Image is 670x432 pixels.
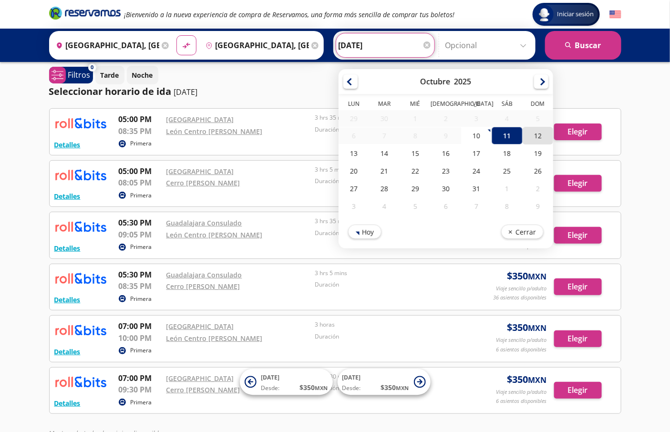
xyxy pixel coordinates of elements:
span: $ 350 [507,372,547,387]
button: Noche [127,66,158,84]
i: Brand Logo [49,6,121,20]
div: 20-Oct-25 [339,162,369,180]
p: 05:30 PM [119,217,162,228]
button: Detalles [54,191,81,201]
p: Primera [131,398,152,407]
div: 02-Oct-25 [430,110,461,127]
div: 22-Oct-25 [400,162,430,180]
img: RESERVAMOS [54,165,107,185]
div: 08-Oct-25 [400,127,430,144]
div: 10-Oct-25 [461,127,492,144]
div: 03-Oct-25 [461,110,492,127]
button: English [609,9,621,21]
span: Desde: [261,384,280,393]
div: 17-Oct-25 [461,144,492,162]
a: Brand Logo [49,6,121,23]
a: [GEOGRAPHIC_DATA] [166,322,234,331]
button: Elegir [554,330,602,347]
div: 07-Nov-25 [461,197,492,215]
input: Buscar Destino [202,33,309,57]
div: 18-Oct-25 [492,144,522,162]
img: RESERVAMOS [54,320,107,339]
div: 29-Oct-25 [400,180,430,197]
p: Viaje sencillo p/adulto [496,388,547,396]
button: [DATE]Desde:$350MXN [240,369,333,395]
div: 16-Oct-25 [430,144,461,162]
small: MXN [528,271,547,282]
p: 09:05 PM [119,229,162,240]
button: Tarde [95,66,124,84]
th: Jueves [430,100,461,110]
th: Viernes [461,100,492,110]
p: Duración [315,332,459,341]
small: MXN [528,323,547,333]
p: 10:00 PM [119,332,162,344]
p: 3 hrs 35 mins [315,113,459,122]
div: 09-Nov-25 [522,197,553,215]
div: 14-Oct-25 [369,144,400,162]
button: Detalles [54,398,81,408]
p: Viaje sencillo p/adulto [496,336,547,344]
p: 05:30 PM [119,269,162,280]
button: Elegir [554,382,602,399]
div: 03-Nov-25 [339,197,369,215]
th: Martes [369,100,400,110]
span: $ 350 [381,383,409,393]
button: Elegir [554,278,602,295]
p: Duración [315,280,459,289]
button: Detalles [54,243,81,253]
div: 25-Oct-25 [492,162,522,180]
div: 04-Oct-25 [492,110,522,127]
button: Buscar [545,31,621,60]
a: Cerro [PERSON_NAME] [166,385,240,394]
th: Lunes [339,100,369,110]
div: 01-Oct-25 [400,110,430,127]
a: Cerro [PERSON_NAME] [166,178,240,187]
div: 09-Oct-25 [430,127,461,144]
small: MXN [396,385,409,392]
div: 28-Oct-25 [369,180,400,197]
div: 2025 [454,76,471,87]
p: 08:35 PM [119,125,162,137]
div: 30-Oct-25 [430,180,461,197]
button: [DATE]Desde:$350MXN [338,369,431,395]
span: $ 350 [507,320,547,335]
a: Guadalajara Consulado [166,270,242,279]
div: 11-Oct-25 [492,127,522,144]
small: MXN [528,375,547,385]
img: RESERVAMOS [54,269,107,288]
em: ¡Bienvenido a la nueva experiencia de compra de Reservamos, una forma más sencilla de comprar tus... [124,10,455,19]
div: 23-Oct-25 [430,162,461,180]
span: $ 350 [300,383,328,393]
div: 12-Oct-25 [522,127,553,144]
p: Seleccionar horario de ida [49,84,172,99]
div: 05-Oct-25 [522,110,553,127]
th: Miércoles [400,100,430,110]
div: 06-Oct-25 [339,127,369,144]
button: 0Filtros [49,67,93,83]
div: 05-Nov-25 [400,197,430,215]
button: Detalles [54,347,81,357]
div: 24-Oct-25 [461,162,492,180]
p: [DATE] [174,86,198,98]
div: 13-Oct-25 [339,144,369,162]
p: 07:00 PM [119,372,162,384]
div: 27-Oct-25 [339,180,369,197]
p: Tarde [101,70,119,80]
div: 31-Oct-25 [461,180,492,197]
div: 21-Oct-25 [369,162,400,180]
p: Duración [315,229,459,237]
th: Domingo [522,100,553,110]
small: MXN [315,385,328,392]
button: Elegir [554,123,602,140]
button: Detalles [54,295,81,305]
p: 05:00 PM [119,113,162,125]
a: León Centro [PERSON_NAME] [166,127,263,136]
p: Primera [131,243,152,251]
div: 01-Nov-25 [492,180,522,197]
span: [DATE] [261,374,280,382]
a: [GEOGRAPHIC_DATA] [166,115,234,124]
p: 3 hrs 5 mins [315,269,459,278]
div: 30-Sep-25 [369,110,400,127]
a: León Centro [PERSON_NAME] [166,230,263,239]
